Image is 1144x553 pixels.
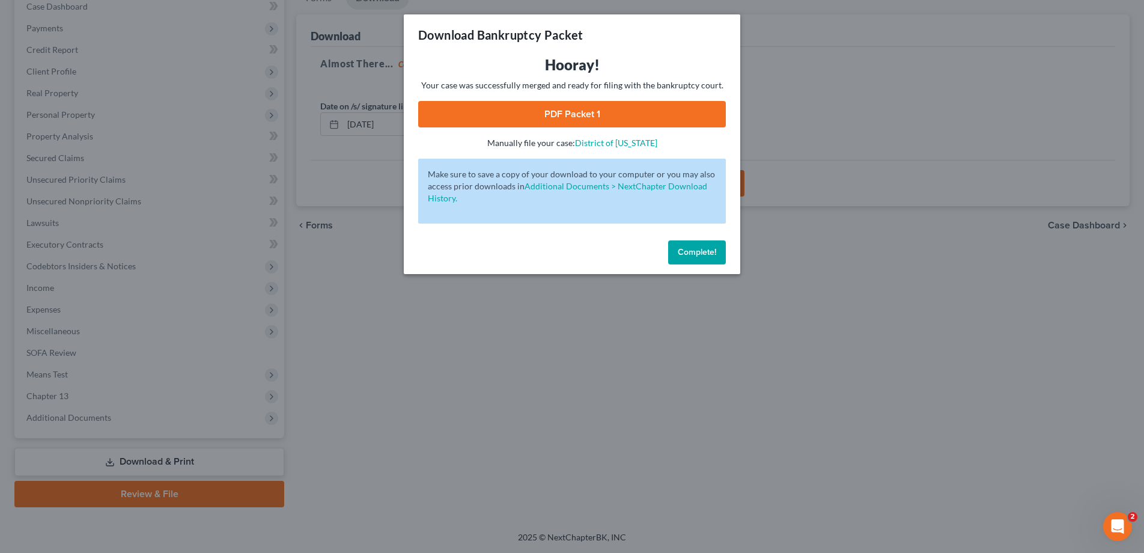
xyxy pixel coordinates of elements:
a: District of [US_STATE] [575,138,657,148]
span: Complete! [678,247,716,257]
p: Manually file your case: [418,137,726,149]
span: 2 [1128,512,1137,522]
h3: Hooray! [418,55,726,75]
a: Additional Documents > NextChapter Download History. [428,181,707,203]
iframe: Intercom live chat [1103,512,1132,541]
a: PDF Packet 1 [418,101,726,127]
h3: Download Bankruptcy Packet [418,26,583,43]
button: Complete! [668,240,726,264]
p: Your case was successfully merged and ready for filing with the bankruptcy court. [418,79,726,91]
p: Make sure to save a copy of your download to your computer or you may also access prior downloads in [428,168,716,204]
